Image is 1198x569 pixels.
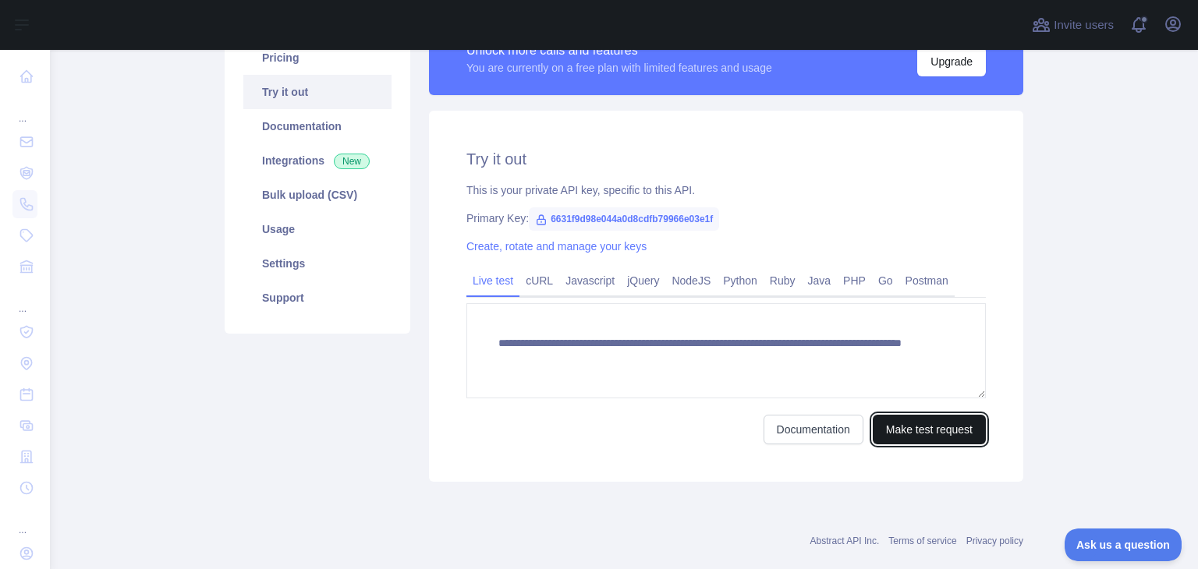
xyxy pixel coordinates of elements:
[873,415,986,444] button: Make test request
[802,268,838,293] a: Java
[12,94,37,125] div: ...
[559,268,621,293] a: Javascript
[243,212,392,246] a: Usage
[1029,12,1117,37] button: Invite users
[466,41,772,60] div: Unlock more calls and features
[717,268,764,293] a: Python
[466,240,647,253] a: Create, rotate and manage your keys
[1065,528,1182,561] iframe: Toggle Customer Support
[1054,16,1114,34] span: Invite users
[243,178,392,212] a: Bulk upload (CSV)
[810,535,880,546] a: Abstract API Inc.
[966,535,1023,546] a: Privacy policy
[12,284,37,315] div: ...
[243,41,392,75] a: Pricing
[888,535,956,546] a: Terms of service
[872,268,899,293] a: Go
[243,75,392,109] a: Try it out
[764,415,863,444] a: Documentation
[12,505,37,536] div: ...
[466,60,772,76] div: You are currently on a free plan with limited features and usage
[764,268,802,293] a: Ruby
[466,268,519,293] a: Live test
[466,182,986,198] div: This is your private API key, specific to this API.
[243,109,392,143] a: Documentation
[837,268,872,293] a: PHP
[519,268,559,293] a: cURL
[243,246,392,281] a: Settings
[899,268,955,293] a: Postman
[243,281,392,315] a: Support
[621,268,665,293] a: jQuery
[529,207,719,231] span: 6631f9d98e044a0d8cdfb79966e03e1f
[243,143,392,178] a: Integrations New
[665,268,717,293] a: NodeJS
[917,47,986,76] button: Upgrade
[466,210,986,226] div: Primary Key:
[334,154,370,169] span: New
[466,148,986,170] h2: Try it out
